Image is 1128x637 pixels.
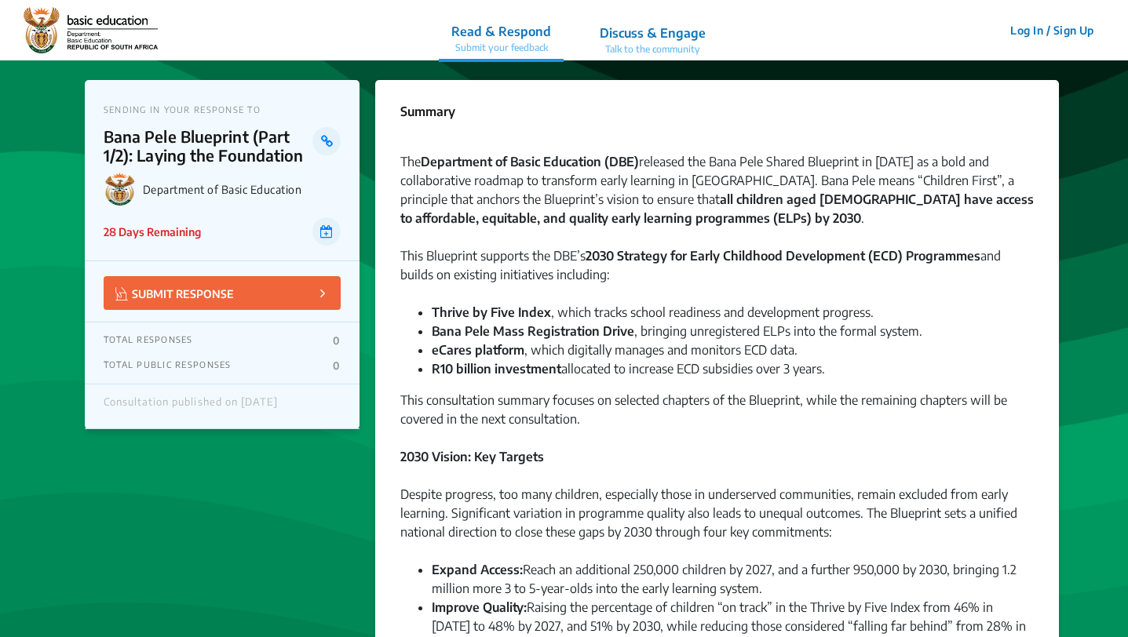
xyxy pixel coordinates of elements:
p: 0 [333,334,340,347]
p: Read & Respond [451,22,551,41]
p: Submit your feedback [451,41,551,55]
p: SUBMIT RESPONSE [115,284,234,302]
strong: Improve Quality: [432,599,527,615]
strong: eCares platform [432,342,524,358]
p: TOTAL RESPONSES [104,334,193,347]
div: This Blueprint supports the DBE’s and builds on existing initiatives including: [400,246,1034,303]
p: 28 Days Remaining [104,224,201,240]
img: r3bhv9o7vttlwasn7lg2llmba4yf [24,7,158,54]
div: Consultation published on [DATE] [104,396,278,417]
p: Summary [400,102,455,121]
div: This consultation summary focuses on selected chapters of the Blueprint, while the remaining chap... [400,391,1034,447]
p: Department of Basic Education [143,183,341,196]
li: Reach an additional 250,000 children by 2027, and a further 950,000 by 2030, bringing 1.2 million... [432,560,1034,598]
div: The released the Bana Pele Shared Blueprint in [DATE] as a bold and collaborative roadmap to tran... [400,152,1034,246]
p: TOTAL PUBLIC RESPONSES [104,359,232,372]
li: , which digitally manages and monitors ECD data. [432,340,1034,359]
p: Bana Pele Blueprint (Part 1/2): Laying the Foundation [104,127,313,165]
img: Vector.jpg [115,287,128,300]
img: Department of Basic Education logo [104,173,137,206]
div: Despite progress, too many children, especially those in underserved communities, remain excluded... [400,485,1034,560]
p: Discuss & Engage [600,24,706,42]
li: , bringing unregistered ELPs into the formal system. [432,322,1034,340]
button: Log In / Sign Up [1000,18,1104,42]
strong: Expand Access: [432,562,523,577]
p: Talk to the community [600,42,706,56]
button: SUBMIT RESPONSE [104,276,341,310]
strong: Bana Pele Mass Registration Drive [432,323,634,339]
strong: investment [495,361,561,377]
li: allocated to increase ECD subsidies over 3 years. [432,359,1034,378]
strong: Thrive by Five Index [432,304,551,320]
strong: Department of Basic Education (DBE) [421,154,639,169]
p: 0 [333,359,340,372]
strong: R10 billion [432,361,491,377]
li: , which tracks school readiness and development progress. [432,303,1034,322]
strong: 2030 Vision: Key Targets [400,449,544,464]
strong: 2030 Strategy for Early Childhood Development (ECD) Programmes [586,248,980,264]
p: SENDING IN YOUR RESPONSE TO [104,104,341,115]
